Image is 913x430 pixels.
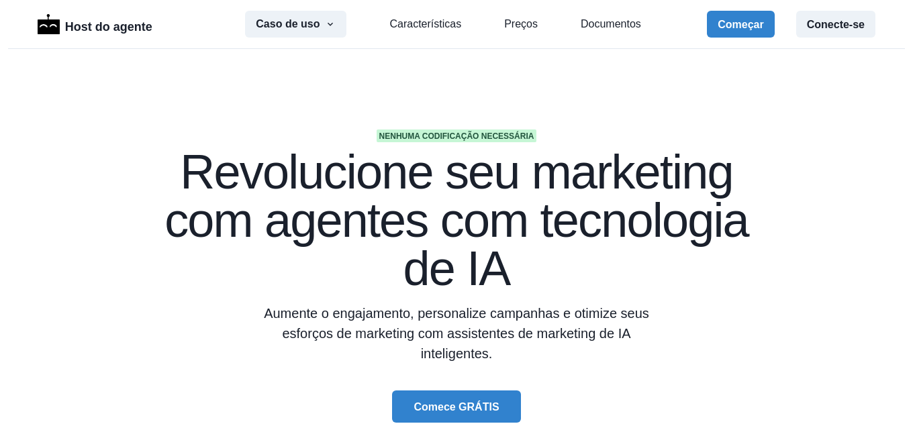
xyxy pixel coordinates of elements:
[164,145,749,295] font: Revolucione seu marketing com agentes com tecnologia de IA
[379,131,534,141] font: Nenhuma codificação necessária
[65,20,152,34] font: Host do agente
[707,11,774,38] button: Começar
[718,19,763,30] font: Começar
[264,306,649,361] font: Aumente o engajamento, personalize campanhas e otimize seus esforços de marketing com assistentes...
[38,14,60,34] img: Logotipo
[581,18,641,30] font: Documentos
[414,401,499,413] font: Comece GRÁTIS
[796,11,875,38] button: Conecte-se
[245,11,346,38] button: Caso de uso
[807,19,865,30] font: Conecte-se
[389,18,461,30] font: Características
[504,16,538,32] a: Preços
[389,16,461,32] a: Características
[392,390,520,423] button: Comece GRÁTIS
[38,13,152,36] a: LogotipoHost do agente
[504,18,538,30] font: Preços
[581,16,641,32] a: Documentos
